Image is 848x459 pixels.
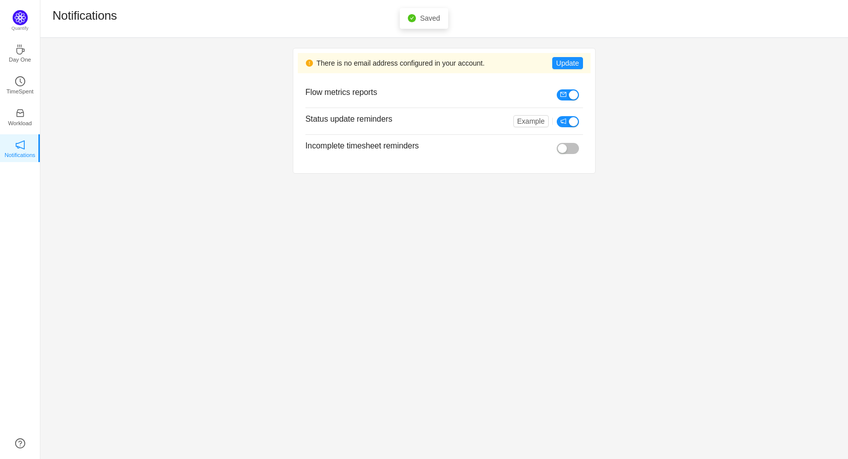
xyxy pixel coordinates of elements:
[15,140,25,150] i: icon: notification
[7,87,34,96] p: TimeSpent
[15,79,25,89] a: icon: clock-circleTimeSpent
[15,108,25,118] i: icon: inbox
[5,150,35,160] p: Notifications
[15,44,25,55] i: icon: coffee
[552,57,583,69] button: Update
[9,55,31,64] p: Day One
[52,8,117,23] h1: Notifications
[8,119,32,128] p: Workload
[12,25,29,32] p: Quantify
[305,141,533,151] h3: Incomplete timesheet reminders
[316,58,485,69] span: There is no email address configured in your account.
[513,115,549,127] button: Example
[15,47,25,58] a: icon: coffeeDay One
[15,438,25,448] a: icon: question-circle
[560,118,566,124] i: icon: notification
[560,91,566,97] i: icon: mail
[408,14,416,22] i: icon: check-circle
[306,60,313,67] i: icon: exclamation-circle
[15,76,25,86] i: icon: clock-circle
[13,10,28,25] img: Quantify
[15,143,25,153] a: icon: notificationNotifications
[420,14,440,22] span: Saved
[305,114,489,124] h3: Status update reminders
[305,87,533,97] h3: Flow metrics reports
[15,111,25,121] a: icon: inboxWorkload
